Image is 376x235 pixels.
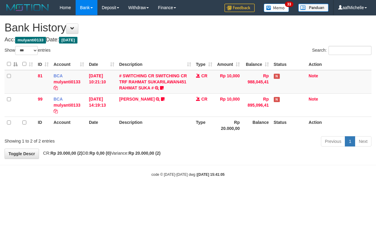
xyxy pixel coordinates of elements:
th: Amount: activate to sort column ascending [215,58,242,70]
small: code © [DATE]-[DATE] dwg | [152,172,225,177]
span: Has Note [274,97,280,102]
span: 99 [38,97,43,101]
span: [DATE] [59,37,77,43]
img: MOTION_logo.png [5,3,51,12]
a: Next [355,136,371,146]
label: Search: [312,46,371,55]
th: ID: activate to sort column ascending [35,58,51,70]
th: : activate to sort column descending [5,58,20,70]
h4: Acc: Date: [5,37,371,43]
th: Status [271,117,306,134]
img: Button%20Memo.svg [264,4,289,12]
strong: Rp 0,00 (0) [90,151,111,156]
th: Date [87,117,117,134]
span: 33 [285,2,293,7]
span: CR: DB: Variance: [40,151,161,156]
th: Balance [242,117,271,134]
strong: [DATE] 15:41:05 [197,172,224,177]
span: mulyanti0133 [15,37,46,43]
input: Search: [329,46,371,55]
th: Action [306,117,371,134]
span: BCA [54,73,63,78]
th: ID [35,117,51,134]
span: Has Note [274,74,280,79]
a: Toggle Descr [5,149,39,159]
td: Rp 10,000 [215,70,242,94]
th: Status [271,58,306,70]
th: Description: activate to sort column ascending [117,58,194,70]
td: Rp 10,000 [215,93,242,117]
th: Rp 20.000,00 [215,117,242,134]
th: Account: activate to sort column ascending [51,58,87,70]
th: : activate to sort column ascending [20,58,35,70]
strong: Rp 20.000,00 (2) [51,151,83,156]
th: Date: activate to sort column ascending [87,58,117,70]
a: Copy mulyanti0133 to clipboard [54,109,58,114]
td: Rp 895,096,41 [242,93,271,117]
th: Action [306,58,371,70]
td: [DATE] 10:21:10 [87,70,117,94]
h1: Bank History [5,22,371,34]
strong: Rp 20.000,00 (2) [129,151,161,156]
div: Showing 1 to 2 of 2 entries [5,136,152,144]
td: [DATE] 14:19:13 [87,93,117,117]
a: Previous [321,136,345,146]
a: 1 [345,136,355,146]
a: mulyanti0133 [54,103,80,108]
select: Showentries [15,46,38,55]
span: CR [201,73,207,78]
span: BCA [54,97,63,101]
img: Feedback.jpg [224,4,255,12]
span: 81 [38,73,43,78]
a: [PERSON_NAME] [119,97,155,101]
a: Note [309,73,318,78]
span: CR [201,97,207,101]
th: Balance: activate to sort column ascending [242,58,271,70]
a: # SWITCHING CR SWITCHING CR TRF RAHMAT SUKARILAWAN451 RAHMAT SUKA # [119,73,187,90]
td: Rp 988,045,41 [242,70,271,94]
a: Note [309,97,318,101]
a: Copy mulyanti0133 to clipboard [54,85,58,90]
th: Account [51,117,87,134]
th: Description [117,117,194,134]
th: Type: activate to sort column ascending [194,58,215,70]
img: panduan.png [298,4,329,12]
label: Show entries [5,46,51,55]
a: mulyanti0133 [54,79,80,84]
th: Type [194,117,215,134]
